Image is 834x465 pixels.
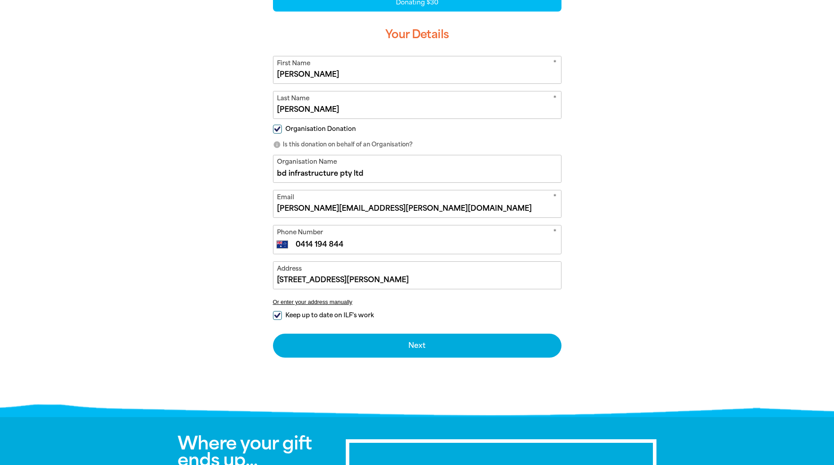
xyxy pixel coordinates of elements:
button: Or enter your address manually [273,299,561,305]
h3: Your Details [273,20,561,49]
span: Organisation Donation [285,125,356,133]
i: info [273,141,281,149]
span: Keep up to date on ILF's work [285,311,374,319]
i: Required [553,228,557,239]
button: Next [273,334,561,358]
input: Organisation Donation [273,125,282,134]
input: Keep up to date on ILF's work [273,311,282,320]
p: Is this donation on behalf of an Organisation? [273,140,561,149]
